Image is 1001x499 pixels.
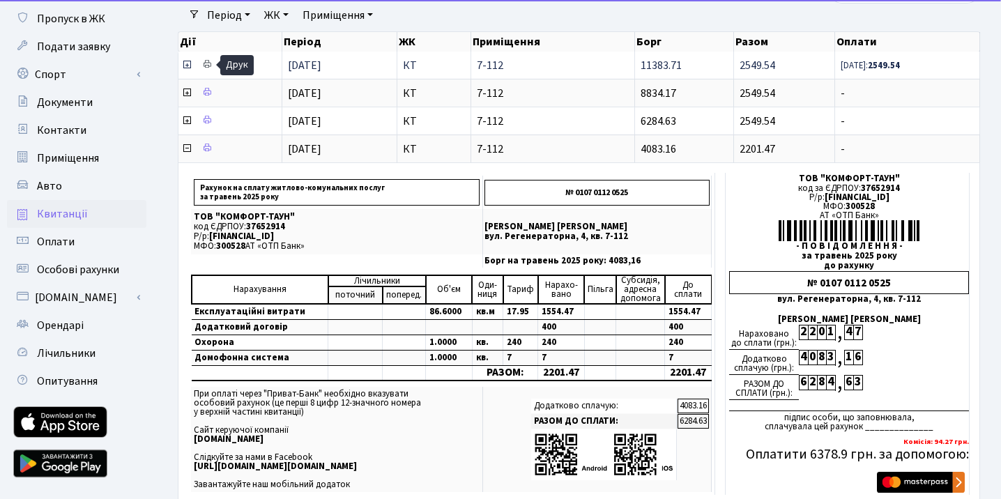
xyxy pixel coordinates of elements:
[37,95,93,110] span: Документи
[403,88,465,99] span: КТ
[37,206,88,222] span: Квитанції
[37,318,84,333] span: Орендарі
[503,335,538,351] td: 240
[192,320,328,335] td: Додатковий договір
[7,61,146,89] a: Спорт
[729,295,969,304] div: вул. Регенераторна, 4, кв. 7-112
[7,284,146,312] a: [DOMAIN_NAME]
[665,335,712,351] td: 240
[477,116,629,127] span: 7-112
[678,399,709,413] td: 4083.16
[288,114,321,129] span: [DATE]
[729,410,969,431] div: підпис особи, що заповнювала, сплачувала цей рахунок ______________
[808,375,817,390] div: 2
[538,304,585,320] td: 1554.47
[178,32,282,52] th: Дії
[665,304,712,320] td: 1554.47
[37,262,119,277] span: Особові рахунки
[503,351,538,366] td: 7
[37,11,105,26] span: Пропуск в ЖК
[844,350,853,365] div: 1
[288,58,321,73] span: [DATE]
[729,193,969,202] div: Р/р:
[538,366,585,381] td: 2201.47
[817,325,826,340] div: 0
[246,220,285,233] span: 37652914
[192,304,328,320] td: Експлуатаційні витрати
[484,232,710,241] p: вул. Регенераторна, 4, кв. 7-112
[641,114,676,129] span: 6284.63
[209,230,274,243] span: [FINANCIAL_ID]
[484,256,710,266] p: Борг на травень 2025 року: 4083,16
[426,335,473,351] td: 1.0000
[403,144,465,155] span: КТ
[729,242,969,251] div: - П О В І Д О М Л Е Н Н Я -
[817,350,826,365] div: 8
[678,414,709,429] td: 6284.63
[397,32,471,52] th: ЖК
[403,60,465,71] span: КТ
[808,350,817,365] div: 0
[538,351,585,366] td: 7
[729,184,969,193] div: код за ЄДРПОУ:
[729,174,969,183] div: ТОВ "КОМФОРТ-ТАУН"
[641,58,682,73] span: 11383.71
[861,182,900,194] span: 37652914
[472,304,503,320] td: кв.м
[538,275,585,304] td: Нарахо- вано
[472,366,538,381] td: РАЗОМ:
[7,200,146,228] a: Квитанції
[7,172,146,200] a: Авто
[426,351,473,366] td: 1.0000
[7,89,146,116] a: Документи
[403,116,465,127] span: КТ
[7,312,146,339] a: Орендарі
[191,387,483,492] td: При оплаті через "Приват-Банк" необхідно вказувати особовий рахунок (це перші 8 цифр 12-значного ...
[7,5,146,33] a: Пропуск в ЖК
[826,350,835,365] div: 3
[729,202,969,211] div: МФО:
[835,325,844,341] div: ,
[665,351,712,366] td: 7
[288,141,321,157] span: [DATE]
[808,325,817,340] div: 2
[472,351,503,366] td: кв.
[665,275,712,304] td: До cплати
[194,460,357,473] b: [URL][DOMAIN_NAME][DOMAIN_NAME]
[426,304,473,320] td: 86.6000
[383,286,426,304] td: поперед.
[37,374,98,389] span: Опитування
[194,232,480,241] p: Р/р:
[853,375,862,390] div: 3
[729,375,799,400] div: РАЗОМ ДО СПЛАТИ (грн.):
[477,88,629,99] span: 7-112
[297,3,379,27] a: Приміщення
[817,375,826,390] div: 8
[484,222,710,231] p: [PERSON_NAME] [PERSON_NAME]
[37,39,110,54] span: Подати заявку
[841,59,900,72] small: [DATE]:
[37,151,99,166] span: Приміщення
[471,32,635,52] th: Приміщення
[531,414,677,429] td: РАЗОМ ДО СПЛАТИ:
[729,252,969,261] div: за травень 2025 року
[7,116,146,144] a: Контакти
[426,275,473,304] td: Об'єм
[192,351,328,366] td: Домофонна система
[37,123,86,138] span: Контакти
[194,222,480,231] p: код ЄДРПОУ:
[729,325,799,350] div: Нараховано до сплати (грн.):
[729,446,969,463] h5: Оплатити 6378.9 грн. за допомогою:
[288,86,321,101] span: [DATE]
[868,59,900,72] b: 2549.54
[903,436,969,447] b: Комісія: 94.27 грн.
[835,32,980,52] th: Оплати
[7,339,146,367] a: Лічильники
[216,240,245,252] span: 300528
[7,228,146,256] a: Оплати
[259,3,294,27] a: ЖК
[201,3,256,27] a: Період
[841,116,974,127] span: -
[641,86,676,101] span: 8834.17
[665,320,712,335] td: 400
